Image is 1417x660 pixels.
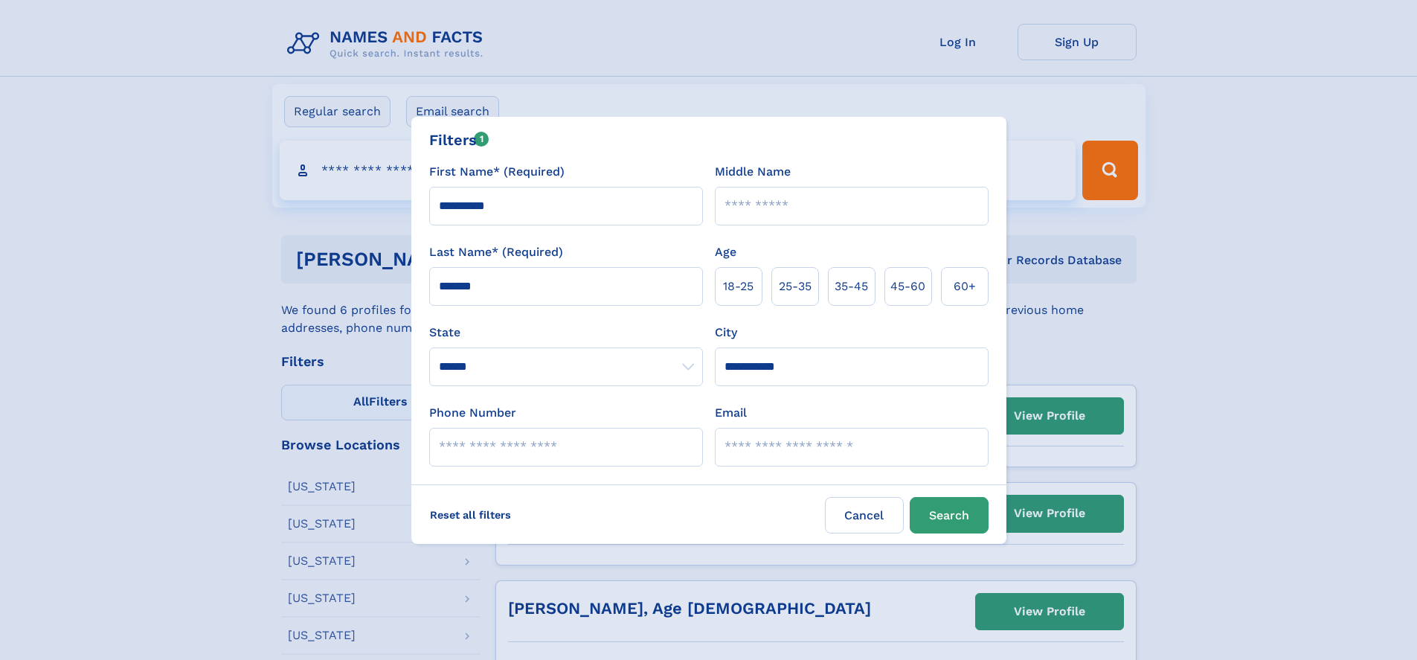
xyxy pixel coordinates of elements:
[420,497,521,533] label: Reset all filters
[825,497,904,534] label: Cancel
[715,163,791,181] label: Middle Name
[890,278,925,295] span: 45‑60
[429,243,563,261] label: Last Name* (Required)
[429,404,516,422] label: Phone Number
[835,278,868,295] span: 35‑45
[429,163,565,181] label: First Name* (Required)
[715,324,737,342] label: City
[723,278,754,295] span: 18‑25
[715,243,736,261] label: Age
[779,278,812,295] span: 25‑35
[910,497,989,534] button: Search
[429,324,703,342] label: State
[954,278,976,295] span: 60+
[429,129,489,151] div: Filters
[715,404,747,422] label: Email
